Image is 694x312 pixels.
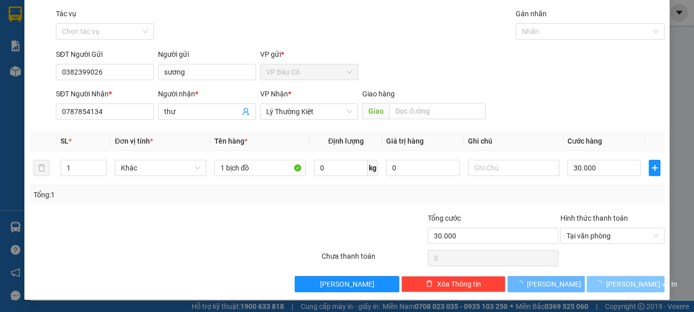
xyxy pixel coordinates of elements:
span: Khác [121,160,200,176]
span: CR : [8,54,23,65]
span: user-add [242,108,250,116]
span: VP Nhận [260,90,288,98]
span: Giao [362,103,389,119]
div: Người gửi [158,49,256,60]
span: Đơn vị tính [115,137,153,145]
span: Giá trị hàng [386,137,424,145]
div: SĐT Người Gửi [56,49,154,60]
input: VD: Bàn, Ghế [214,160,306,176]
div: Người nhận [158,88,256,99]
span: Giao hàng [362,90,395,98]
label: Tác vụ [56,10,76,18]
span: Cước hàng [567,137,602,145]
div: An Sương [98,9,180,21]
div: hải [9,21,91,33]
div: đảm [98,21,180,33]
span: Tổng cước [428,214,461,222]
span: Nhận: [98,10,122,20]
input: 0 [386,160,459,176]
th: Ghi chú [464,131,563,151]
span: Tên hàng [214,137,247,145]
label: Hình thức thanh toán [560,214,628,222]
button: [PERSON_NAME] và In [587,276,665,292]
span: loading [516,280,527,287]
span: delete [426,280,433,288]
span: Gửi: [9,10,24,20]
span: [PERSON_NAME] và In [606,279,677,290]
span: Định lượng [328,137,364,145]
div: 0988336339 [98,33,180,47]
div: Tổng: 1 [34,189,269,200]
span: SL [60,137,69,145]
span: SL [128,71,142,85]
button: [PERSON_NAME] [508,276,585,292]
span: Tại văn phòng [566,228,658,244]
button: delete [34,160,50,176]
label: Gán nhãn [516,10,547,18]
span: Xóa Thông tin [437,279,481,290]
span: plus [649,164,660,172]
div: 0933859200 [9,33,91,47]
button: [PERSON_NAME] [295,276,399,292]
span: kg [368,160,378,176]
div: VP Bàu Cỏ [9,9,91,21]
span: [PERSON_NAME] [527,279,581,290]
span: loading [595,280,606,287]
span: [PERSON_NAME] [320,279,374,290]
input: Dọc đường [389,103,486,119]
div: 80.000 [8,53,92,65]
button: plus [649,160,660,176]
button: deleteXóa Thông tin [401,276,506,292]
div: VP gửi [260,49,358,60]
div: Chưa thanh toán [321,251,427,268]
span: Lý Thường Kiệt [266,104,352,119]
div: SĐT Người Nhận [56,88,154,99]
span: VP Bàu Cỏ [266,64,352,80]
input: Ghi Chú [468,160,559,176]
div: Tên hàng: 2 thùng mc ( : 2 ) [9,72,180,84]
